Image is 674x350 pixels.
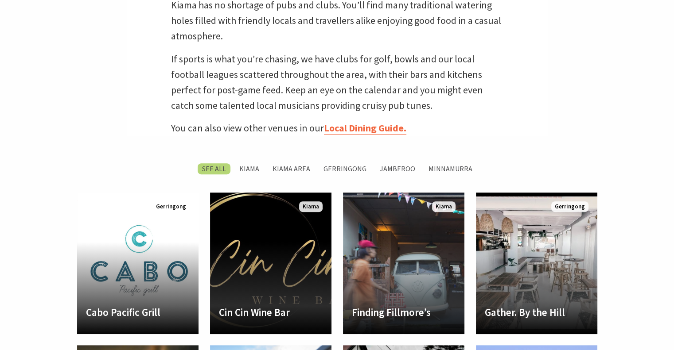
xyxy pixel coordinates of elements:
[152,201,190,212] span: Gerringong
[324,122,406,135] a: Local Dining Guide.
[424,163,477,174] label: Minnamurra
[210,192,331,334] a: Another Image Used Cin Cin Wine Bar Kiama
[551,201,588,212] span: Gerringong
[198,163,230,174] label: SEE All
[476,192,597,334] a: Another Image Used Gather. By the Hill Gerringong
[485,306,588,319] h4: Gather. By the Hill
[235,163,264,174] label: Kiama
[352,306,456,319] h4: Finding Fillmore’s
[86,306,190,319] h4: Cabo Pacific Grill
[299,201,323,212] span: Kiama
[219,306,323,319] h4: Cin Cin Wine Bar
[171,120,503,136] p: You can also view other venues in our
[268,163,315,174] label: Kiama Area
[432,201,456,212] span: Kiama
[343,192,464,334] a: Finding Fillmore’s Kiama
[77,192,199,334] a: Another Image Used Cabo Pacific Grill Gerringong
[171,51,503,114] p: If sports is what you’re chasing, we have clubs for golf, bowls and our local football leagues sc...
[375,163,420,174] label: Jamberoo
[319,163,371,174] label: Gerringong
